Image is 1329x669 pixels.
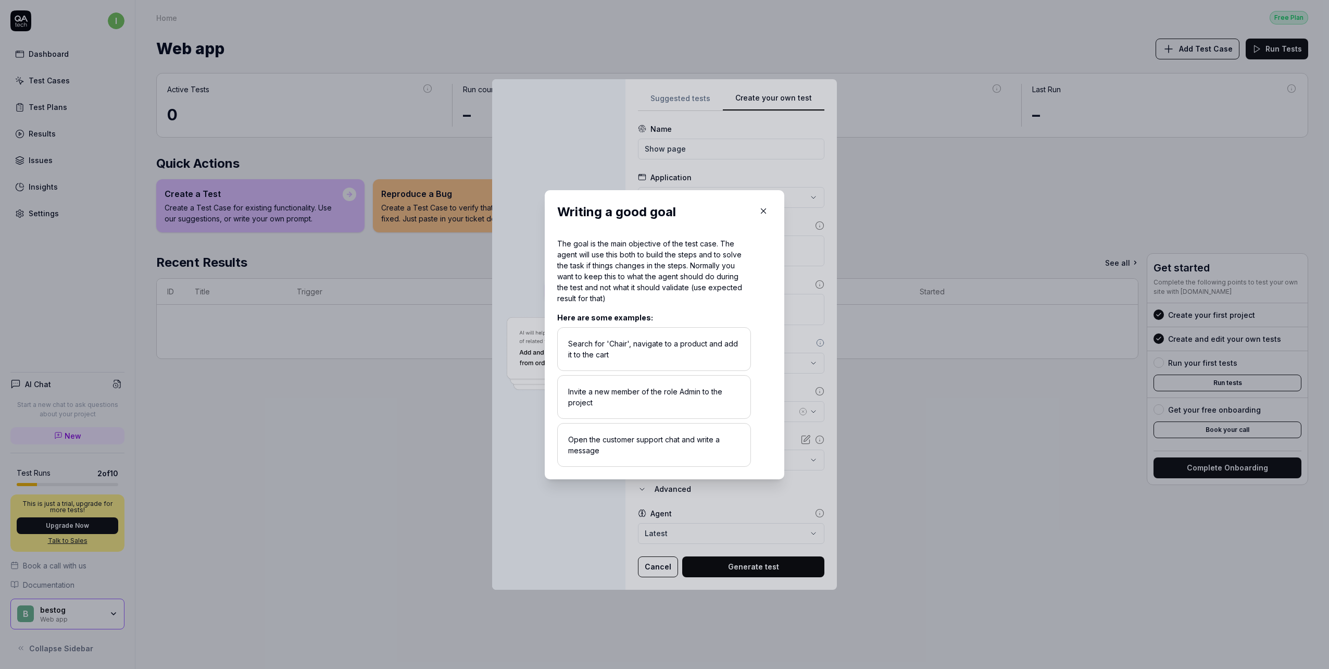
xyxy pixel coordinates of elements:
[755,203,772,219] button: Close Modal
[557,203,772,221] h2: Writing a good goal
[557,375,751,419] div: Invite a new member of the role Admin to the project
[557,238,751,304] div: The goal is the main objective of the test case. The agent will use this both to build the steps ...
[557,423,751,467] div: Open the customer support chat and write a message
[557,313,653,322] strong: Here are some examples:
[557,327,751,371] div: Search for 'Chair', navigate to a product and add it to the cart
